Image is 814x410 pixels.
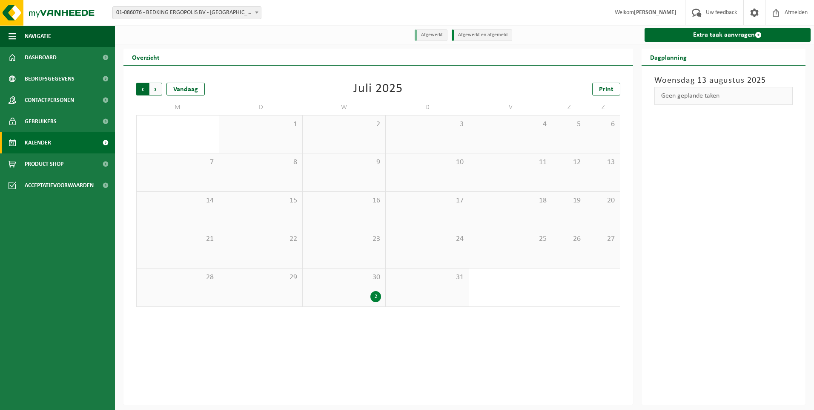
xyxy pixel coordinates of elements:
a: Print [592,83,620,95]
td: V [469,100,552,115]
span: 18 [473,196,547,205]
div: 2 [370,291,381,302]
span: Bedrijfsgegevens [25,68,75,90]
span: 7 [141,158,215,167]
td: M [136,100,219,115]
li: Afgewerkt [415,29,447,41]
span: Contactpersonen [25,90,74,111]
span: 12 [556,158,582,167]
div: Vandaag [166,83,205,95]
strong: [PERSON_NAME] [634,9,676,16]
span: 16 [307,196,381,205]
span: 27 [590,234,616,244]
span: 21 [141,234,215,244]
span: 2 [307,120,381,129]
li: Afgewerkt en afgemeld [452,29,512,41]
span: 14 [141,196,215,205]
span: 26 [556,234,582,244]
span: 13 [590,158,616,167]
td: Z [552,100,586,115]
span: 4 [473,120,547,129]
span: 5 [556,120,582,129]
span: 9 [307,158,381,167]
span: 30 [307,273,381,282]
span: Gebruikers [25,111,57,132]
h2: Overzicht [123,49,168,65]
span: Navigatie [25,26,51,47]
span: 3 [390,120,464,129]
span: 19 [556,196,582,205]
span: 17 [390,196,464,205]
span: 1 [224,120,298,129]
div: Geen geplande taken [654,87,793,105]
td: W [303,100,386,115]
td: D [386,100,469,115]
span: Dashboard [25,47,57,68]
span: Print [599,86,613,93]
span: 10 [390,158,464,167]
span: 29 [224,273,298,282]
span: 01-086076 - BEDKING ERGOPOLIS BV - BOORTMEERBEEK [113,7,261,19]
td: D [219,100,302,115]
td: Z [586,100,620,115]
span: 31 [390,273,464,282]
span: 8 [224,158,298,167]
span: 15 [224,196,298,205]
span: 01-086076 - BEDKING ERGOPOLIS BV - BOORTMEERBEEK [112,6,261,19]
a: Extra taak aanvragen [645,28,811,42]
span: Volgende [149,83,162,95]
span: 20 [590,196,616,205]
span: 22 [224,234,298,244]
h2: Dagplanning [642,49,695,65]
div: Juli 2025 [353,83,403,95]
span: Vorige [136,83,149,95]
h3: Woensdag 13 augustus 2025 [654,74,793,87]
span: 24 [390,234,464,244]
span: 11 [473,158,547,167]
span: 25 [473,234,547,244]
span: Product Shop [25,153,63,175]
span: 23 [307,234,381,244]
span: Acceptatievoorwaarden [25,175,94,196]
span: 6 [590,120,616,129]
span: 28 [141,273,215,282]
span: Kalender [25,132,51,153]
